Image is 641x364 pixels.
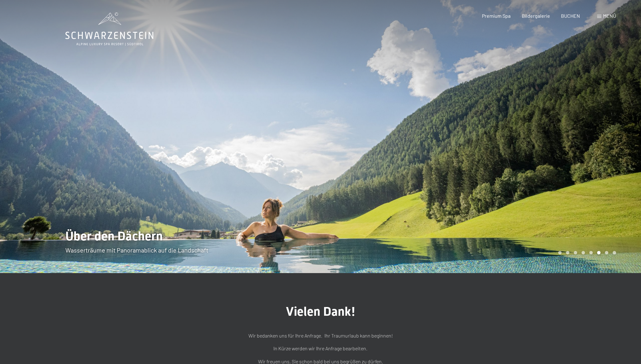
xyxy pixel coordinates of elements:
a: Premium Spa [482,13,511,19]
div: Carousel Page 1 [558,251,562,254]
div: Carousel Page 6 (Current Slide) [597,251,601,254]
span: Vielen Dank! [286,304,356,319]
div: Carousel Page 2 [566,251,569,254]
p: Wir bedanken uns für Ihre Anfrage. Ihr Traumurlaub kann beginnen! [165,332,476,340]
p: In Kürze werden wir Ihre Anfrage bearbeiten. [165,344,476,352]
div: Carousel Pagination [556,251,616,254]
a: BUCHEN [561,13,580,19]
div: Carousel Page 7 [605,251,608,254]
div: Carousel Page 8 [613,251,616,254]
a: Bildergalerie [522,13,550,19]
div: Carousel Page 5 [589,251,593,254]
div: Carousel Page 3 [574,251,577,254]
div: Carousel Page 4 [582,251,585,254]
span: Menü [603,13,616,19]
